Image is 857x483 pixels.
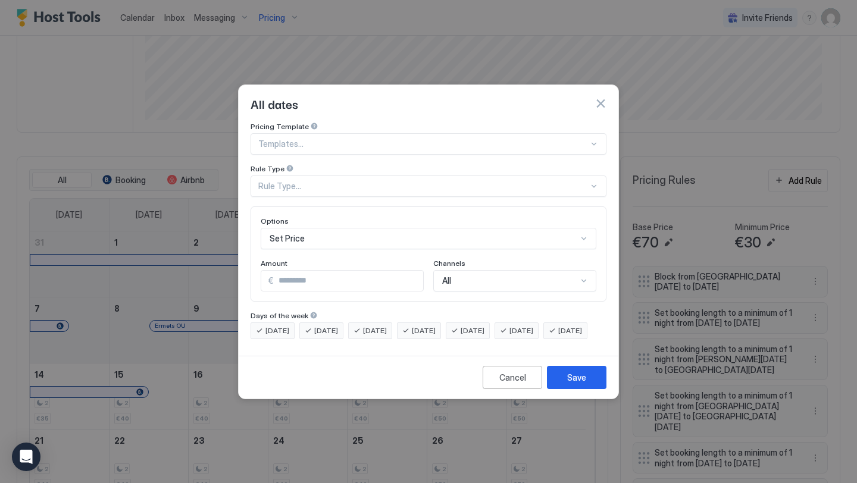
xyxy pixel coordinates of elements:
[567,371,586,384] div: Save
[509,325,533,336] span: [DATE]
[261,259,287,268] span: Amount
[251,122,309,131] span: Pricing Template
[461,325,484,336] span: [DATE]
[558,325,582,336] span: [DATE]
[265,325,289,336] span: [DATE]
[268,275,274,286] span: €
[251,311,308,320] span: Days of the week
[412,325,436,336] span: [DATE]
[251,95,298,112] span: All dates
[270,233,305,244] span: Set Price
[314,325,338,336] span: [DATE]
[258,181,589,192] div: Rule Type...
[261,217,289,225] span: Options
[433,259,465,268] span: Channels
[12,443,40,471] div: Open Intercom Messenger
[251,164,284,173] span: Rule Type
[274,271,423,291] input: Input Field
[499,371,526,384] div: Cancel
[363,325,387,336] span: [DATE]
[442,275,451,286] span: All
[547,366,606,389] button: Save
[483,366,542,389] button: Cancel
